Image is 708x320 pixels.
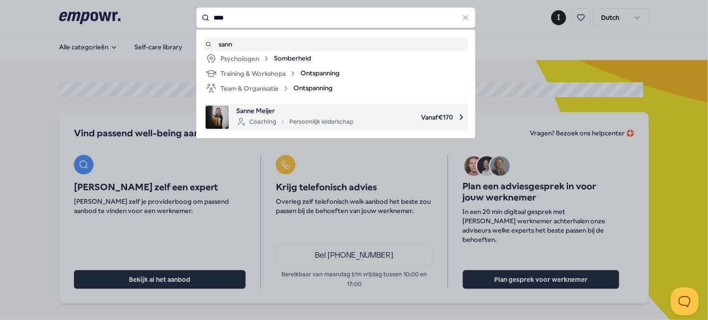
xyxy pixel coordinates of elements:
[294,83,333,94] span: Ontspanning
[206,83,290,94] div: Team & Organisatie
[206,106,229,129] img: product image
[274,53,311,64] span: Somberheid
[236,116,354,127] div: Coaching Persoonlijk leiderschap
[196,7,475,28] input: Search for products, categories or subcategories
[206,106,466,129] a: product imageSanne MeijerCoachingPersoonlijk leiderschapVanaf€170
[206,53,270,64] div: Psychologen
[361,106,466,129] span: Vanaf € 170
[236,106,354,116] span: Sanne Meijer
[206,68,466,79] a: Training & WorkshopsOntspanning
[206,68,297,79] div: Training & Workshops
[671,287,699,315] iframe: Help Scout Beacon - Open
[206,53,466,64] a: PsychologenSomberheid
[301,68,340,79] span: Ontspanning
[206,83,466,94] a: Team & OrganisatieOntspanning
[206,39,466,49] a: sann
